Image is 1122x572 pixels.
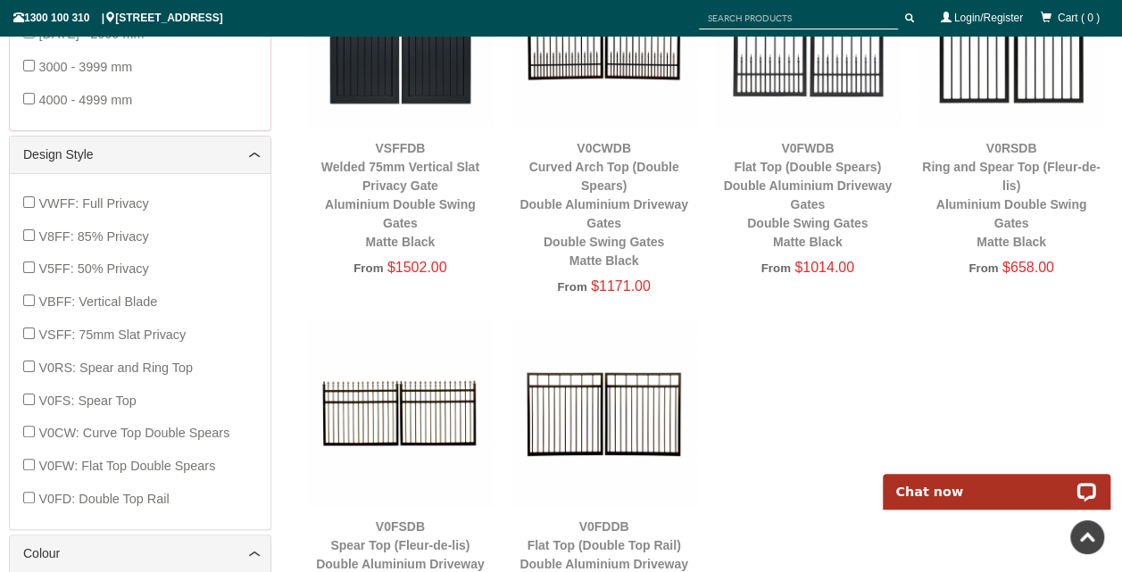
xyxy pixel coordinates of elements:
span: 4000 - 4999 mm [38,93,132,107]
span: From [761,261,791,275]
a: Login/Register [954,12,1023,24]
span: VWFF: Full Privacy [38,196,148,211]
a: V0CWDBCurved Arch Top (Double Spears)Double Aluminium Driveway GatesDouble Swing GatesMatte Black [519,141,688,268]
span: From [353,261,383,275]
span: V8FF: 85% Privacy [38,229,148,244]
span: From [557,280,586,294]
span: VBFF: Vertical Blade [38,294,157,309]
span: $1171.00 [591,278,651,294]
span: From [968,261,998,275]
span: 3000 - 3999 mm [38,60,132,74]
span: V0CW: Curve Top Double Spears [38,426,229,440]
input: SEARCH PRODUCTS [699,7,898,29]
span: V0FS: Spear Top [38,394,136,408]
span: $1502.00 [387,260,447,275]
img: V0FSDB - Spear Top (Fleur-de-lis) - Double Aluminium Driveway Gates - Double Swing Gates - Matte ... [307,320,493,506]
a: V0FWDBFlat Top (Double Spears)Double Aluminium Driveway GatesDouble Swing GatesMatte Black [723,141,892,249]
a: Design Style [23,145,257,164]
a: VSFFDBWelded 75mm Vertical Slat Privacy GateAluminium Double Swing GatesMatte Black [321,141,479,249]
span: V5FF: 50% Privacy [38,261,148,276]
span: V0FD: Double Top Rail [38,492,169,506]
span: Cart ( 0 ) [1058,12,1100,24]
span: V0FW: Flat Top Double Spears [38,459,215,473]
span: 1300 100 310 | [STREET_ADDRESS] [13,12,223,24]
img: V0FDDB - Flat Top (Double Top Rail) - Double Aluminium Driveway Gates - Double Swing Gates - Matt... [511,320,696,506]
span: V0RS: Spear and Ring Top [38,361,193,375]
span: $658.00 [1002,260,1054,275]
span: VSFF: 75mm Slat Privacy [38,327,186,342]
a: Colour [23,544,257,563]
a: V0RSDBRing and Spear Top (Fleur-de-lis)Aluminium Double Swing GatesMatte Black [922,141,1101,249]
span: $1014.00 [794,260,854,275]
iframe: LiveChat chat widget [871,453,1122,510]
